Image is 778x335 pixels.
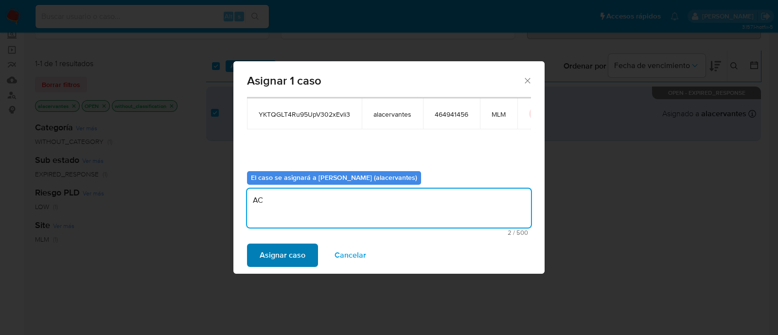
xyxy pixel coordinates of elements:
span: YKTQGLT4Ru95UpV302xEvli3 [259,110,350,119]
div: assign-modal [233,61,545,274]
textarea: AC [247,189,531,228]
button: Cerrar ventana [523,76,531,85]
span: Asignar caso [260,245,305,266]
button: Cancelar [322,244,379,267]
span: 464941456 [435,110,468,119]
span: alacervantes [373,110,411,119]
span: Cancelar [335,245,366,266]
button: Asignar caso [247,244,318,267]
span: Máximo 500 caracteres [250,229,528,236]
span: Asignar 1 caso [247,75,523,87]
button: icon-button [529,108,541,120]
b: El caso se asignará a [PERSON_NAME] (alacervantes) [251,173,417,182]
span: MLM [492,110,506,119]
